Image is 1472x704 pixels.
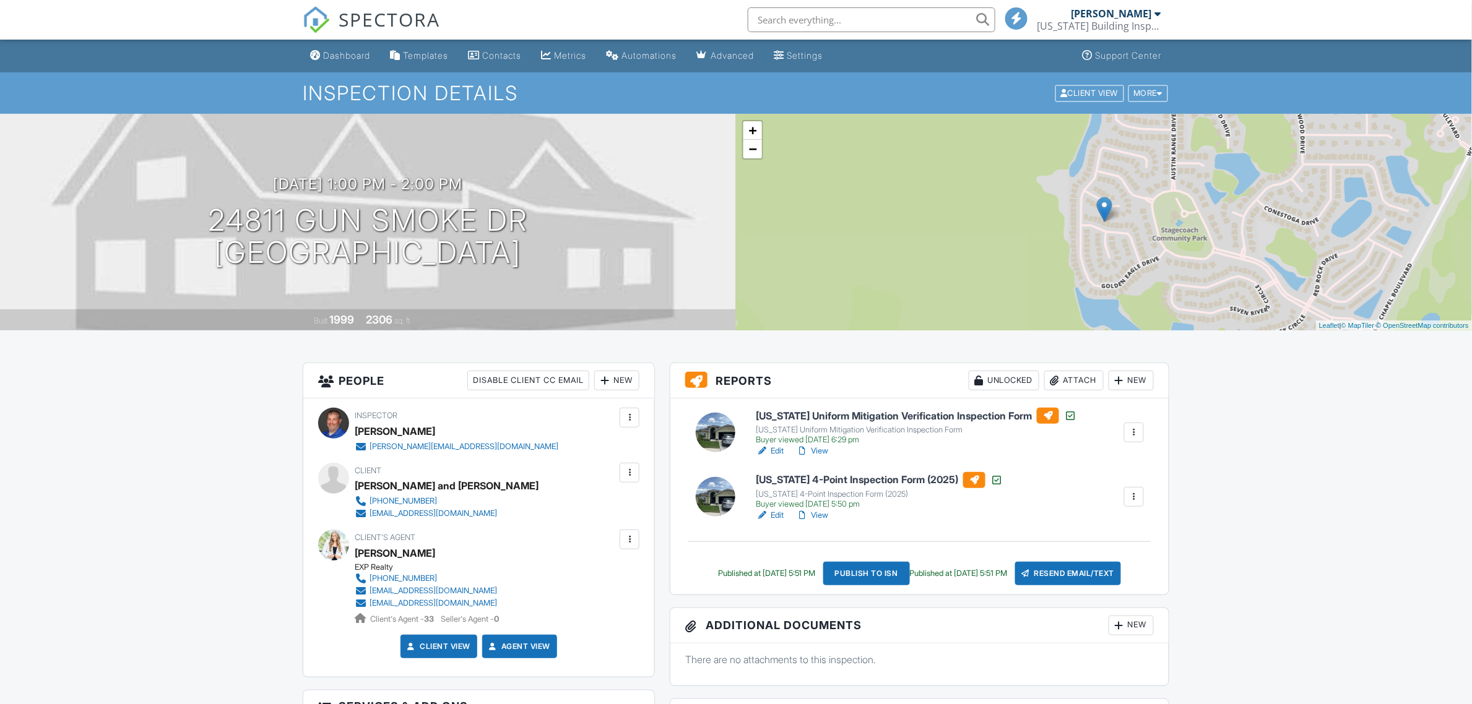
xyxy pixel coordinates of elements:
a: SPECTORA [303,17,440,43]
a: Edit [756,445,784,457]
div: [EMAIL_ADDRESS][DOMAIN_NAME] [370,598,497,608]
div: [PERSON_NAME] [1072,7,1152,20]
div: [PHONE_NUMBER] [370,496,437,506]
a: [PERSON_NAME] [355,544,435,562]
div: Support Center [1096,50,1162,61]
h3: Additional Documents [670,608,1169,643]
div: Advanced [711,50,754,61]
div: [US_STATE] 4-Point Inspection Form (2025) [756,489,1003,499]
div: 1999 [330,313,355,326]
strong: 33 [424,614,434,624]
a: Client View [1054,88,1127,97]
span: sq. ft. [395,316,412,325]
a: Edit [756,509,784,522]
div: Dashboard [323,50,370,61]
a: [PERSON_NAME][EMAIL_ADDRESS][DOMAIN_NAME] [355,440,558,453]
div: Metrics [554,50,586,61]
div: | [1316,320,1472,331]
h3: Reports [670,363,1169,398]
a: Templates [385,45,453,67]
span: Client [355,466,381,475]
img: The Best Home Inspection Software - Spectora [303,6,330,33]
a: [PHONE_NUMBER] [355,495,529,507]
div: Publish to ISN [823,562,910,585]
a: Advanced [691,45,759,67]
a: Settings [769,45,828,67]
div: Contacts [482,50,521,61]
div: Published at [DATE] 5:51 PM [910,569,1008,578]
div: Resend Email/Text [1015,562,1122,585]
span: Client's Agent - [370,614,436,624]
div: Buyer viewed [DATE] 5:50 pm [756,499,1003,509]
span: Client's Agent [355,533,415,542]
a: Dashboard [305,45,375,67]
span: Built [314,316,328,325]
h3: People [303,363,654,398]
span: Seller's Agent - [441,614,499,624]
a: [EMAIL_ADDRESS][DOMAIN_NAME] [355,507,529,520]
a: Leaflet [1319,322,1340,329]
a: [US_STATE] 4-Point Inspection Form (2025) [US_STATE] 4-Point Inspection Form (2025) Buyer viewed ... [756,472,1003,509]
a: [US_STATE] Uniform Mitigation Verification Inspection Form [US_STATE] Uniform Mitigation Verifica... [756,408,1076,445]
a: View [796,445,828,457]
a: Agent View [487,640,550,653]
a: Zoom out [743,140,762,158]
div: New [1109,616,1154,635]
a: [EMAIL_ADDRESS][DOMAIN_NAME] [355,585,497,597]
div: Templates [403,50,448,61]
a: © OpenStreetMap contributors [1377,322,1469,329]
a: © MapTiler [1341,322,1375,329]
div: [PERSON_NAME] and [PERSON_NAME] [355,476,539,495]
div: More [1128,85,1169,101]
div: Disable Client CC Email [467,371,589,390]
a: [EMAIL_ADDRESS][DOMAIN_NAME] [355,597,497,609]
h3: [DATE] 1:00 pm - 2:00 pm [274,176,463,192]
div: Attach [1044,371,1104,390]
a: Metrics [536,45,591,67]
div: EXP Realty [355,562,507,572]
div: New [1109,371,1154,390]
a: Support Center [1078,45,1167,67]
div: Buyer viewed [DATE] 6:29 pm [756,435,1076,445]
div: [EMAIL_ADDRESS][DOMAIN_NAME] [370,586,497,596]
div: [PERSON_NAME][EMAIL_ADDRESS][DOMAIN_NAME] [370,442,558,452]
span: Inspector [355,411,397,420]
div: Florida Building Inspection Group [1037,20,1161,32]
h1: Inspection Details [303,82,1169,104]
div: 2306 [366,313,393,326]
div: Automations [621,50,677,61]
a: Zoom in [743,121,762,140]
a: Contacts [463,45,526,67]
strong: 0 [494,614,499,624]
div: Published at [DATE] 5:51 PM [718,569,816,578]
a: View [796,509,828,522]
p: There are no attachments to this inspection. [685,653,1154,666]
div: [PERSON_NAME] [355,422,435,440]
div: New [594,371,639,390]
span: SPECTORA [339,6,440,32]
h1: 24811 Gun Smoke Dr [GEOGRAPHIC_DATA] [208,204,528,270]
a: Automations (Basic) [601,45,682,67]
div: [US_STATE] Uniform Mitigation Verification Inspection Form [756,425,1076,435]
div: [EMAIL_ADDRESS][DOMAIN_NAME] [370,509,497,518]
div: Client View [1055,85,1124,101]
h6: [US_STATE] Uniform Mitigation Verification Inspection Form [756,408,1076,424]
input: Search everything... [748,7,995,32]
div: Unlocked [969,371,1039,390]
a: [PHONE_NUMBER] [355,572,497,585]
a: Client View [405,640,470,653]
h6: [US_STATE] 4-Point Inspection Form (2025) [756,472,1003,488]
div: Settings [787,50,823,61]
div: [PHONE_NUMBER] [370,573,437,583]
